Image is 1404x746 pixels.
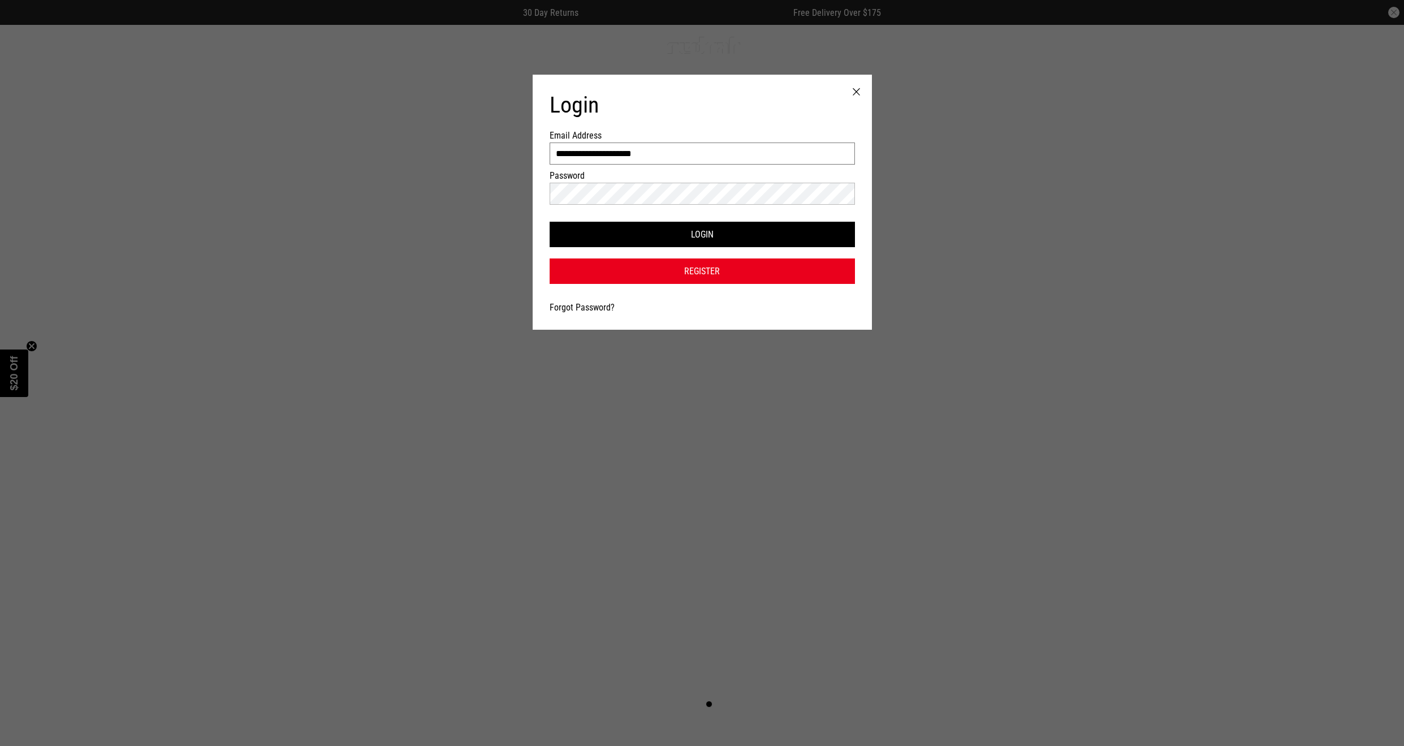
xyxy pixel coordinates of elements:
label: Email Address [550,130,611,141]
h1: Login [550,92,855,119]
a: Forgot Password? [550,302,615,313]
button: Open LiveChat chat widget [9,5,43,38]
button: Login [550,222,855,247]
label: Password [550,170,611,181]
a: Register [550,258,855,284]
